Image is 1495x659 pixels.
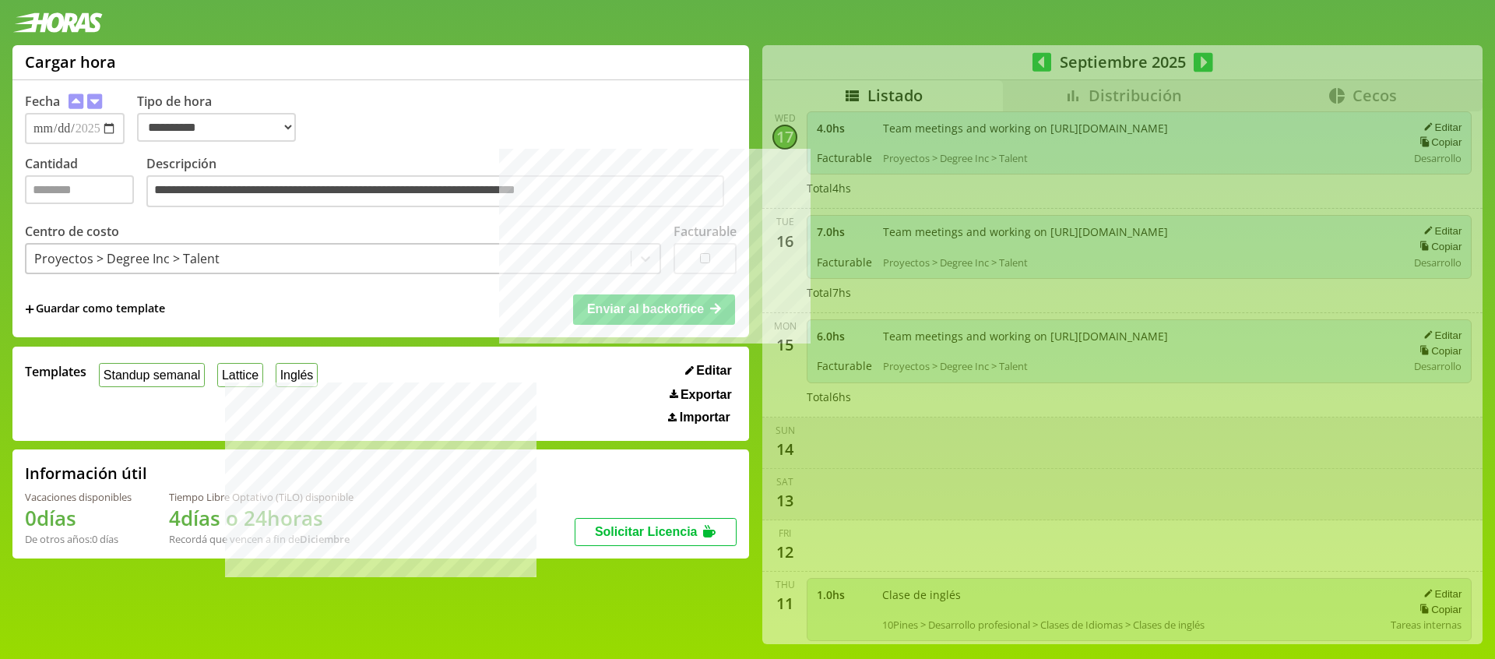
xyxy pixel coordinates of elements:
[25,532,132,546] div: De otros años: 0 días
[25,301,34,318] span: +
[25,175,134,204] input: Cantidad
[25,504,132,532] h1: 0 días
[25,363,86,380] span: Templates
[34,250,220,267] div: Proyectos > Degree Inc > Talent
[12,12,103,33] img: logotipo
[137,113,296,142] select: Tipo de hora
[587,302,704,315] span: Enviar al backoffice
[146,175,724,208] textarea: Descripción
[146,155,737,212] label: Descripción
[25,301,165,318] span: +Guardar como template
[696,364,731,378] span: Editar
[681,363,737,379] button: Editar
[169,490,354,504] div: Tiempo Libre Optativo (TiLO) disponible
[595,525,698,538] span: Solicitar Licencia
[25,51,116,72] h1: Cargar hora
[276,363,318,387] button: Inglés
[25,490,132,504] div: Vacaciones disponibles
[25,93,60,110] label: Fecha
[137,93,308,144] label: Tipo de hora
[680,411,730,425] span: Importar
[674,223,737,240] label: Facturable
[665,387,737,403] button: Exportar
[169,504,354,532] h1: 4 días o 24 horas
[25,155,146,212] label: Cantidad
[25,463,147,484] h2: Información útil
[99,363,205,387] button: Standup semanal
[25,223,119,240] label: Centro de costo
[217,363,263,387] button: Lattice
[573,294,735,324] button: Enviar al backoffice
[575,518,737,546] button: Solicitar Licencia
[169,532,354,546] div: Recordá que vencen a fin de
[300,532,350,546] b: Diciembre
[681,388,732,402] span: Exportar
